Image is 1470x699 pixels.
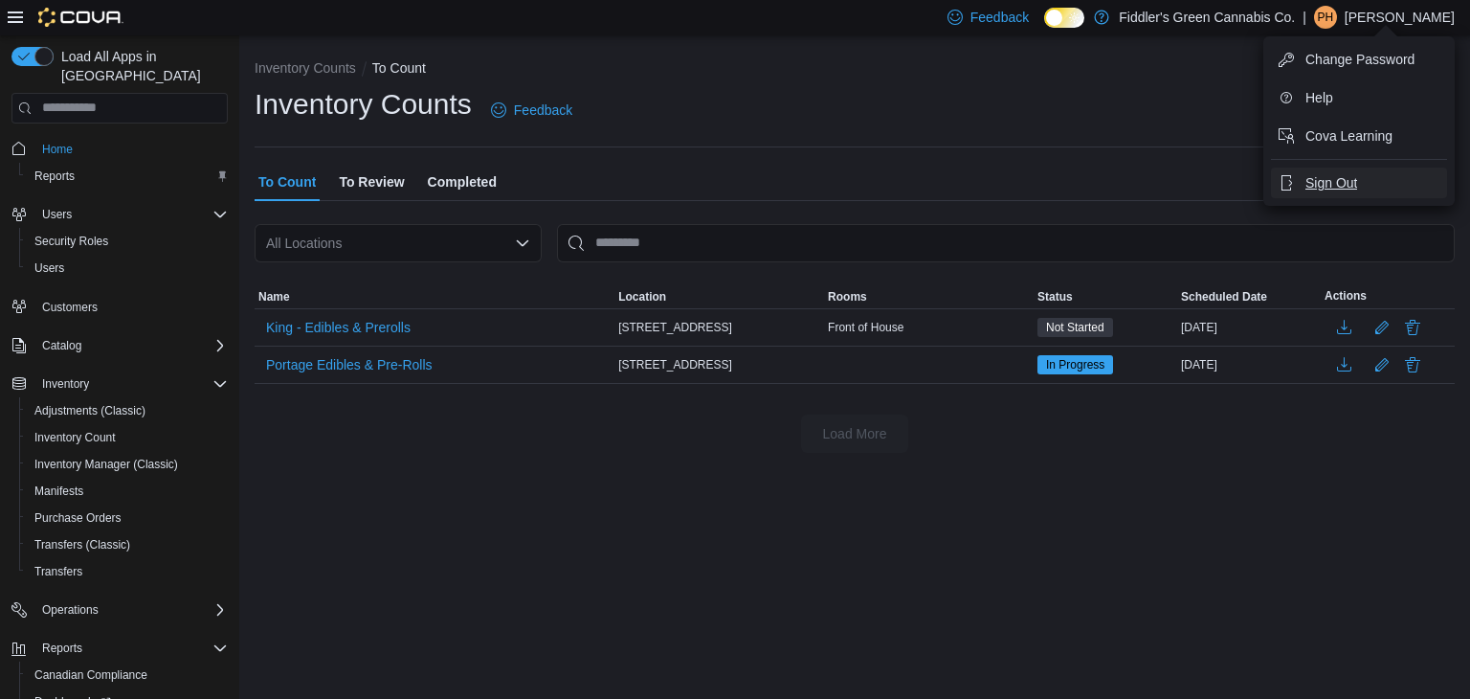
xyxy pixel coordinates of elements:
[34,667,147,683] span: Canadian Compliance
[255,60,356,76] button: Inventory Counts
[4,332,235,359] button: Catalog
[4,371,235,397] button: Inventory
[19,424,235,451] button: Inventory Count
[27,399,153,422] a: Adjustments (Classic)
[27,426,228,449] span: Inventory Count
[27,399,228,422] span: Adjustments (Classic)
[34,403,145,418] span: Adjustments (Classic)
[19,662,235,688] button: Canadian Compliance
[1370,350,1393,379] button: Edit count details
[42,602,99,618] span: Operations
[19,531,235,558] button: Transfers (Classic)
[34,457,178,472] span: Inventory Manager (Classic)
[1046,319,1104,336] span: Not Started
[1314,6,1337,29] div: Patricia Higenell
[27,560,90,583] a: Transfers
[27,230,228,253] span: Security Roles
[34,137,228,161] span: Home
[339,163,404,201] span: To Review
[34,564,82,579] span: Transfers
[1303,6,1306,29] p: |
[27,453,228,476] span: Inventory Manager (Classic)
[1370,313,1393,342] button: Edit count details
[27,165,228,188] span: Reports
[42,376,89,392] span: Inventory
[266,355,433,374] span: Portage Edibles & Pre-Rolls
[258,350,440,379] button: Portage Edibles & Pre-Rolls
[4,135,235,163] button: Home
[828,289,867,304] span: Rooms
[258,163,316,201] span: To Count
[34,334,228,357] span: Catalog
[34,430,116,445] span: Inventory Count
[34,537,130,552] span: Transfers (Classic)
[4,635,235,662] button: Reports
[34,234,108,249] span: Security Roles
[618,320,732,335] span: [STREET_ADDRESS]
[27,257,72,280] a: Users
[19,558,235,585] button: Transfers
[372,60,426,76] button: To Count
[4,597,235,623] button: Operations
[483,91,580,129] a: Feedback
[42,338,81,353] span: Catalog
[1318,6,1334,29] span: PH
[1401,353,1424,376] button: Delete
[19,451,235,478] button: Inventory Manager (Classic)
[1044,28,1045,29] span: Dark Mode
[19,505,235,531] button: Purchase Orders
[27,507,228,530] span: Purchase Orders
[1305,50,1414,69] span: Change Password
[34,372,228,395] span: Inventory
[27,664,155,687] a: Canadian Compliance
[258,289,290,304] span: Name
[42,142,73,157] span: Home
[1305,173,1357,192] span: Sign Out
[614,285,824,308] button: Location
[1271,44,1447,75] button: Change Password
[1177,316,1321,339] div: [DATE]
[1034,285,1177,308] button: Status
[1044,8,1084,28] input: Dark Mode
[255,58,1455,81] nav: An example of EuiBreadcrumbs
[27,560,228,583] span: Transfers
[1401,316,1424,339] button: Delete
[27,507,129,530] a: Purchase Orders
[514,101,572,120] span: Feedback
[1177,353,1321,376] div: [DATE]
[34,169,75,184] span: Reports
[19,163,235,190] button: Reports
[34,334,89,357] button: Catalog
[1119,6,1295,29] p: Fiddler's Green Cannabis Co.
[42,641,82,656] span: Reports
[34,484,83,499] span: Manifests
[34,637,90,660] button: Reports
[34,637,228,660] span: Reports
[515,236,530,251] button: Open list of options
[1345,6,1455,29] p: [PERSON_NAME]
[34,295,228,319] span: Customers
[824,316,1034,339] div: Front of House
[38,8,123,27] img: Cova
[19,255,235,282] button: Users
[1046,356,1104,373] span: In Progress
[1177,285,1321,308] button: Scheduled Date
[4,201,235,228] button: Users
[1271,82,1447,113] button: Help
[19,228,235,255] button: Security Roles
[34,260,64,276] span: Users
[27,533,228,556] span: Transfers (Classic)
[34,598,228,621] span: Operations
[970,8,1029,27] span: Feedback
[34,203,79,226] button: Users
[618,289,666,304] span: Location
[1271,121,1447,151] button: Cova Learning
[1037,355,1113,374] span: In Progress
[27,230,116,253] a: Security Roles
[27,480,91,503] a: Manifests
[824,285,1034,308] button: Rooms
[34,598,106,621] button: Operations
[34,138,80,161] a: Home
[428,163,497,201] span: Completed
[255,85,472,124] h1: Inventory Counts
